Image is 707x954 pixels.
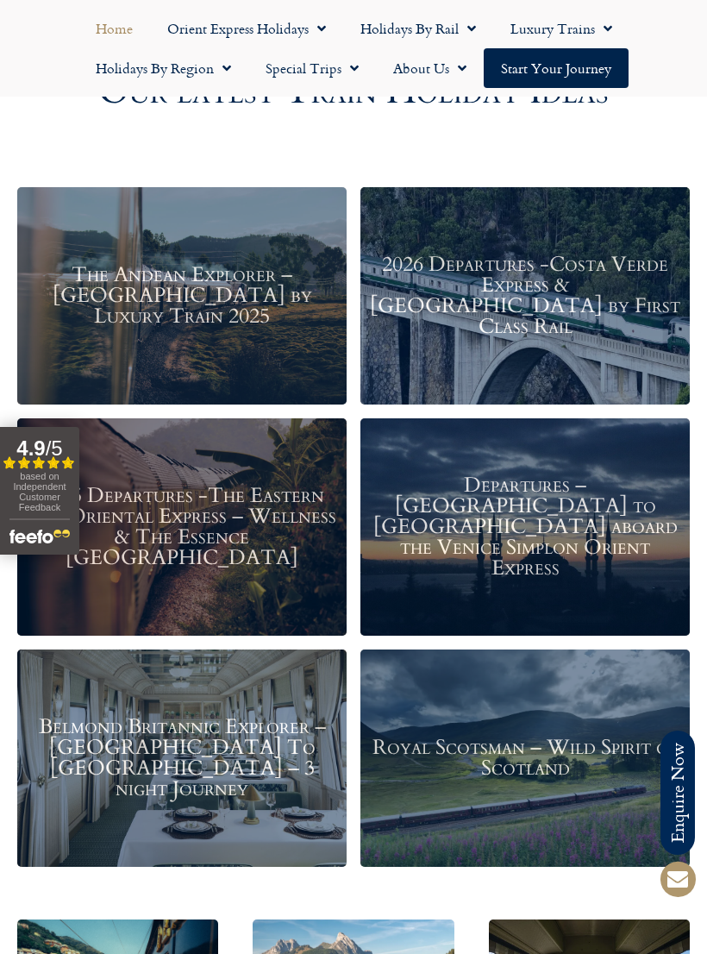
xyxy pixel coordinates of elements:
[26,73,681,110] h2: Our latest Train Holiday Ideas
[78,9,150,48] a: Home
[17,187,347,405] a: The Andean Explorer – [GEOGRAPHIC_DATA] by Luxury Train 2025
[248,48,376,88] a: Special Trips
[360,650,690,868] a: Royal Scotsman – Wild Spirit of Scotland
[343,9,493,48] a: Holidays by Rail
[369,476,681,580] h3: Departures – [GEOGRAPHIC_DATA] to [GEOGRAPHIC_DATA] aboard the Venice Simplon Orient Express
[360,187,690,405] a: 2026 Departures -Costa Verde Express & [GEOGRAPHIC_DATA] by First Class Rail
[369,254,681,337] h3: 2026 Departures -Costa Verde Express & [GEOGRAPHIC_DATA] by First Class Rail
[369,738,681,780] h3: Royal Scotsman – Wild Spirit of Scotland
[9,9,698,88] nav: Menu
[17,418,347,636] a: 2025 Departures -The Eastern and Oriental Express – Wellness & The Essence [GEOGRAPHIC_DATA]
[360,418,690,636] a: Departures – [GEOGRAPHIC_DATA] to [GEOGRAPHIC_DATA] aboard the Venice Simplon Orient Express
[484,48,629,88] a: Start your Journey
[376,48,484,88] a: About Us
[26,486,338,569] h3: 2025 Departures -The Eastern and Oriental Express – Wellness & The Essence [GEOGRAPHIC_DATA]
[78,48,248,88] a: Holidays by Region
[26,265,338,327] h3: The Andean Explorer – [GEOGRAPHIC_DATA] by Luxury Train 2025
[150,9,343,48] a: Orient Express Holidays
[26,718,338,800] h3: Belmond Britannic Explorer – [GEOGRAPHIC_DATA] To [GEOGRAPHIC_DATA] – 3 night Journey
[493,9,629,48] a: Luxury Trains
[17,650,347,868] a: Belmond Britannic Explorer – [GEOGRAPHIC_DATA] To [GEOGRAPHIC_DATA] – 3 night Journey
